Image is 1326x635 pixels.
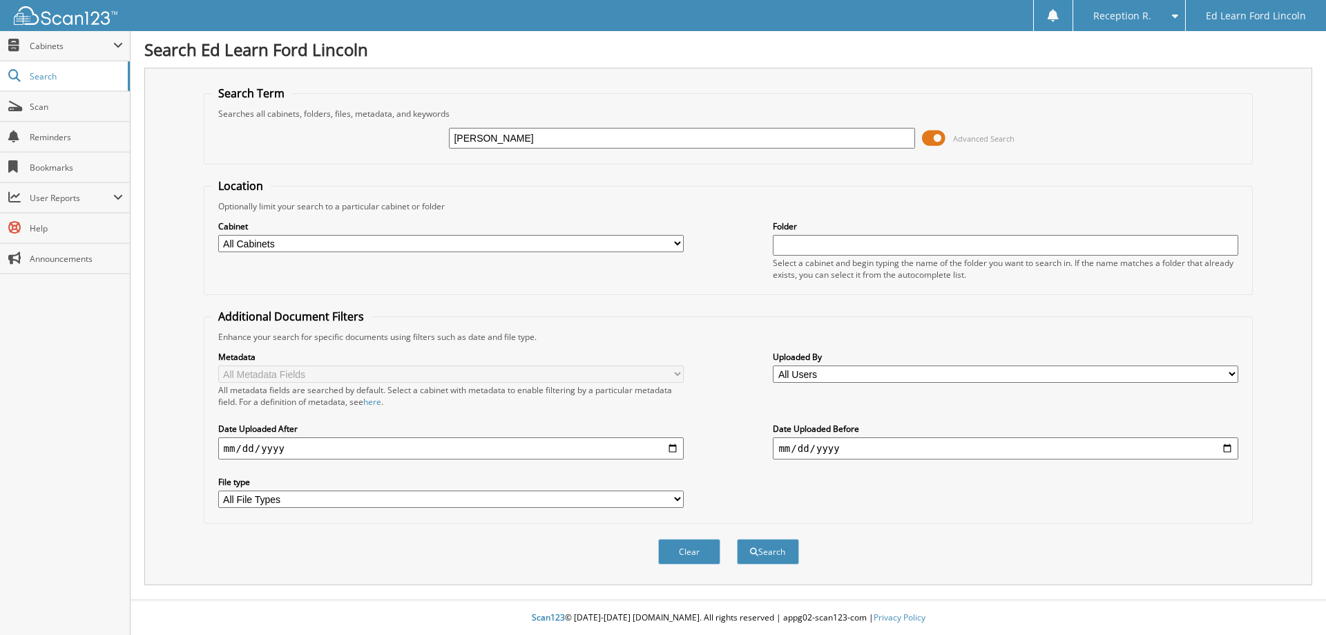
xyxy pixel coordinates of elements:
span: Scan [30,101,123,113]
h1: Search Ed Learn Ford Lincoln [144,38,1312,61]
input: end [773,437,1238,459]
div: Optionally limit your search to a particular cabinet or folder [211,200,1246,212]
span: Ed Learn Ford Lincoln [1206,12,1306,20]
label: File type [218,476,684,488]
button: Search [737,539,799,565]
legend: Search Term [211,86,291,101]
span: User Reports [30,192,113,204]
span: Bookmarks [30,162,123,173]
a: here [363,396,381,408]
span: Help [30,222,123,234]
div: Select a cabinet and begin typing the name of the folder you want to search in. If the name match... [773,257,1238,281]
span: Reception R. [1093,12,1151,20]
div: Searches all cabinets, folders, files, metadata, and keywords [211,108,1246,120]
div: All metadata fields are searched by default. Select a cabinet with metadata to enable filtering b... [218,384,684,408]
span: Cabinets [30,40,113,52]
a: Privacy Policy [874,612,925,623]
div: © [DATE]-[DATE] [DOMAIN_NAME]. All rights reserved | appg02-scan123-com | [131,601,1326,635]
span: Scan123 [532,612,565,623]
label: Date Uploaded Before [773,423,1238,435]
input: start [218,437,684,459]
div: Enhance your search for specific documents using filters such as date and file type. [211,331,1246,343]
span: Search [30,70,121,82]
span: Reminders [30,131,123,143]
legend: Additional Document Filters [211,309,371,324]
label: Folder [773,220,1238,232]
span: Announcements [30,253,123,265]
span: Advanced Search [953,133,1015,144]
img: scan123-logo-white.svg [14,6,117,25]
legend: Location [211,178,270,193]
label: Cabinet [218,220,684,232]
button: Clear [658,539,720,565]
label: Metadata [218,351,684,363]
iframe: Chat Widget [1257,569,1326,635]
label: Date Uploaded After [218,423,684,435]
label: Uploaded By [773,351,1238,363]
